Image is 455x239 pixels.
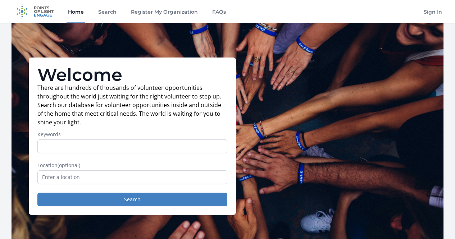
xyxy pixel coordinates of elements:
span: (optional) [58,162,80,169]
button: Search [37,193,227,206]
p: There are hundreds of thousands of volunteer opportunities throughout the world just waiting for ... [37,83,227,127]
input: Enter a location [37,170,227,184]
label: Keywords [37,131,227,138]
label: Location [37,162,227,169]
h1: Welcome [37,66,227,83]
